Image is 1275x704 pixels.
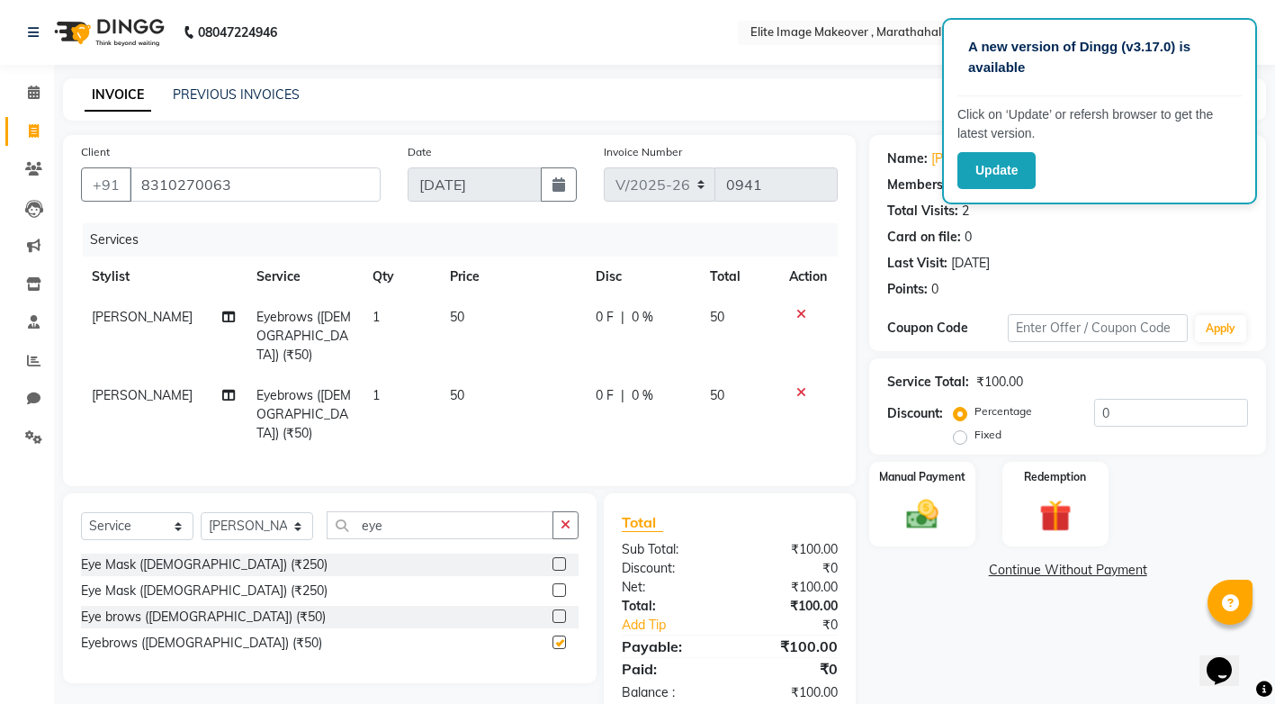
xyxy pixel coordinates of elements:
[608,559,730,578] div: Discount:
[887,319,1008,338] div: Coupon Code
[362,257,439,297] th: Qty
[710,309,724,325] span: 50
[373,387,380,403] span: 1
[256,309,351,363] span: Eyebrows ([DEMOGRAPHIC_DATA]) (₹50)
[622,513,663,532] span: Total
[608,616,750,635] a: Add Tip
[81,582,328,600] div: Eye Mask ([DEMOGRAPHIC_DATA]) (₹250)
[1199,632,1257,686] iframe: chat widget
[604,144,682,160] label: Invoice Number
[887,254,947,273] div: Last Visit:
[608,636,730,657] div: Payable:
[632,308,653,327] span: 0 %
[957,152,1036,189] button: Update
[931,149,1032,168] a: [PERSON_NAME]
[730,658,851,680] div: ₹0
[83,223,851,257] div: Services
[730,559,851,578] div: ₹0
[887,228,961,247] div: Card on file:
[608,540,730,559] div: Sub Total:
[608,578,730,597] div: Net:
[439,257,585,297] th: Price
[887,149,928,168] div: Name:
[750,616,851,635] div: ₹0
[92,387,193,403] span: [PERSON_NAME]
[596,308,614,327] span: 0 F
[710,387,724,403] span: 50
[46,7,169,58] img: logo
[879,469,965,485] label: Manual Payment
[81,257,246,297] th: Stylist
[327,511,553,539] input: Search or Scan
[730,578,851,597] div: ₹100.00
[730,683,851,702] div: ₹100.00
[373,309,380,325] span: 1
[968,37,1231,77] p: A new version of Dingg (v3.17.0) is available
[1024,469,1086,485] label: Redemption
[873,561,1262,580] a: Continue Without Payment
[730,636,851,657] div: ₹100.00
[92,309,193,325] span: [PERSON_NAME]
[778,257,838,297] th: Action
[699,257,779,297] th: Total
[931,280,938,299] div: 0
[887,176,1248,194] div: No Active Membership
[621,386,624,405] span: |
[85,79,151,112] a: INVOICE
[81,608,326,627] div: Eye brows ([DEMOGRAPHIC_DATA]) (₹50)
[621,308,624,327] span: |
[256,387,351,441] span: Eyebrows ([DEMOGRAPHIC_DATA]) (₹50)
[1008,314,1188,342] input: Enter Offer / Coupon Code
[887,373,969,392] div: Service Total:
[246,257,362,297] th: Service
[81,634,322,653] div: Eyebrows ([DEMOGRAPHIC_DATA]) (₹50)
[198,7,277,58] b: 08047224946
[976,373,1023,392] div: ₹100.00
[974,427,1001,443] label: Fixed
[81,167,131,202] button: +91
[951,254,990,273] div: [DATE]
[896,496,948,533] img: _cash.svg
[887,176,965,194] div: Membership:
[962,202,969,221] div: 2
[596,386,614,405] span: 0 F
[585,257,699,297] th: Disc
[730,597,851,616] div: ₹100.00
[974,403,1032,420] label: Percentage
[608,683,730,702] div: Balance :
[81,144,110,160] label: Client
[608,658,730,680] div: Paid:
[965,228,972,247] div: 0
[887,202,958,221] div: Total Visits:
[450,387,464,403] span: 50
[81,555,328,574] div: Eye Mask ([DEMOGRAPHIC_DATA]) (₹250)
[408,144,432,160] label: Date
[887,280,928,299] div: Points:
[173,86,300,103] a: PREVIOUS INVOICES
[887,404,943,423] div: Discount:
[130,167,381,202] input: Search by Name/Mobile/Email/Code
[608,597,730,616] div: Total:
[450,309,464,325] span: 50
[632,386,653,405] span: 0 %
[1029,496,1082,537] img: _gift.svg
[730,540,851,559] div: ₹100.00
[1195,315,1246,342] button: Apply
[957,105,1242,143] p: Click on ‘Update’ or refersh browser to get the latest version.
